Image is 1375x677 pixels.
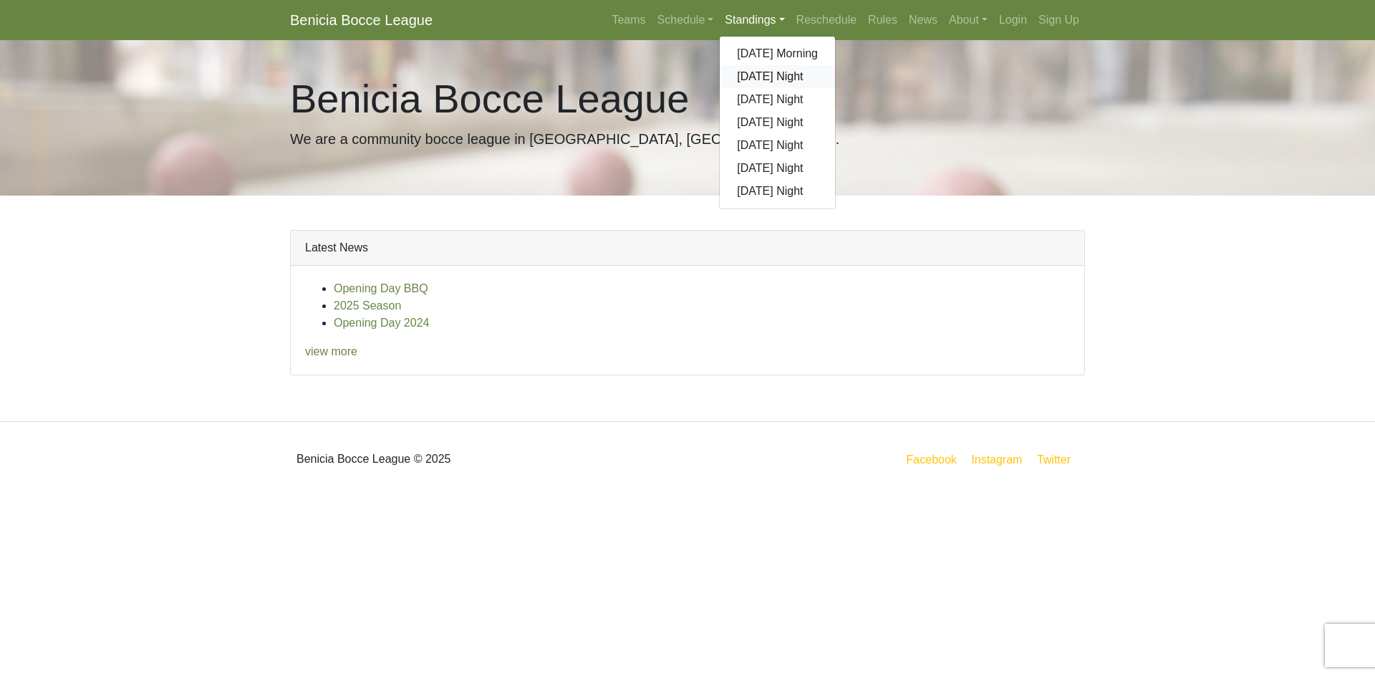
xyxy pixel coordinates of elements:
a: Opening Day 2024 [334,317,429,329]
a: Schedule [652,6,720,34]
a: News [903,6,943,34]
a: [DATE] Night [720,88,835,111]
h1: Benicia Bocce League [290,75,1085,123]
a: Benicia Bocce League [290,6,433,34]
div: Benicia Bocce League © 2025 [279,433,687,485]
a: Login [993,6,1033,34]
div: Latest News [291,231,1084,266]
a: [DATE] Night [720,111,835,134]
div: Standings [719,36,836,209]
a: view more [305,345,357,357]
a: Instagram [968,451,1025,469]
a: Reschedule [791,6,863,34]
a: Opening Day BBQ [334,282,428,294]
a: [DATE] Night [720,134,835,157]
a: Rules [862,6,903,34]
a: [DATE] Night [720,180,835,203]
a: Standings [719,6,790,34]
a: About [943,6,993,34]
a: Sign Up [1033,6,1085,34]
p: We are a community bocce league in [GEOGRAPHIC_DATA], [GEOGRAPHIC_DATA]. [290,128,1085,150]
a: [DATE] Night [720,157,835,180]
a: 2025 Season [334,299,401,312]
a: Teams [606,6,651,34]
a: Facebook [904,451,960,469]
a: [DATE] Morning [720,42,835,65]
a: [DATE] Night [720,65,835,88]
a: Twitter [1034,451,1082,469]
